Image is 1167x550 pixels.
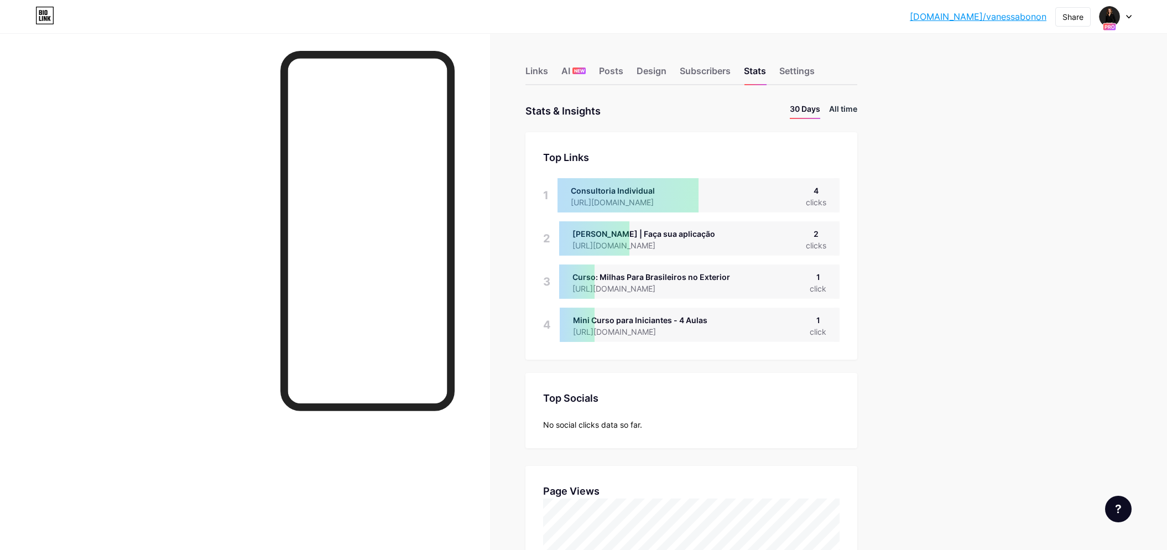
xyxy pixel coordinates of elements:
[42,65,99,72] div: Domain Overview
[1099,6,1120,27] img: Vanessa Bonon
[543,178,549,212] div: 1
[110,64,119,73] img: tab_keywords_by_traffic_grey.svg
[806,185,826,196] div: 4
[806,228,826,240] div: 2
[680,64,731,84] div: Subscribers
[572,228,715,240] div: [PERSON_NAME] | Faça sua aplicação
[1062,11,1083,23] div: Share
[806,196,826,208] div: clicks
[31,18,54,27] div: v 4.0.25
[525,64,548,84] div: Links
[810,314,826,326] div: 1
[744,64,766,84] div: Stats
[561,64,586,84] div: AI
[790,103,820,119] li: 30 Days
[829,103,857,119] li: All time
[543,391,840,406] div: Top Socials
[810,283,826,294] div: click
[543,264,550,299] div: 3
[573,314,707,326] div: Mini Curso para Iniciantes - 4 Aulas
[637,64,666,84] div: Design
[543,308,551,342] div: 4
[122,65,186,72] div: Keywords by Traffic
[572,271,730,283] div: Curso: Milhas Para Brasileiros no Exterior
[573,326,707,338] div: [URL][DOMAIN_NAME]
[574,68,585,74] span: NEW
[810,326,826,338] div: click
[806,240,826,251] div: clicks
[543,484,840,499] div: Page Views
[543,419,840,430] div: No social clicks data so far.
[29,29,122,38] div: Domain: [DOMAIN_NAME]
[599,64,623,84] div: Posts
[572,283,730,294] div: [URL][DOMAIN_NAME]
[18,29,27,38] img: website_grey.svg
[543,150,840,165] div: Top Links
[910,10,1046,23] a: [DOMAIN_NAME]/vanessabonon
[30,64,39,73] img: tab_domain_overview_orange.svg
[525,103,601,119] div: Stats & Insights
[572,240,715,251] div: [URL][DOMAIN_NAME]
[779,64,815,84] div: Settings
[543,221,550,256] div: 2
[810,271,826,283] div: 1
[18,18,27,27] img: logo_orange.svg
